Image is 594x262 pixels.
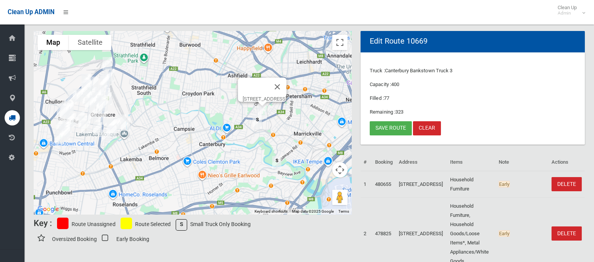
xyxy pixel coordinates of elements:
p: Early Booking [116,234,149,244]
div: 34 Pandora Street, GREENACRE NSW 2190 [86,92,102,111]
div: 48 Juno Parade, GREENACRE NSW 2190 [114,111,129,130]
div: 24 Hillcrest Avenue, GREENACRE NSW 2190 [64,88,80,107]
p: Small Truck Only Booking [190,220,251,229]
div: 148 Roberts Road, GREENACRE NSW 2190 [100,89,115,108]
div: 162 Wangee Road, GREENACRE NSW 2190 [108,115,123,134]
div: 14 Prairie Vale Road, BANKSTOWN NSW 2200 [52,128,67,147]
span: Clean Up ADMIN [8,8,54,16]
div: 20 Rawson Road, GREENACRE NSW 2190 [93,95,108,114]
img: Google [36,204,61,214]
p: Oversized Booking [52,234,97,244]
button: Close [268,78,287,96]
div: 12 Glover Street, GREENACRE NSW 2190 [100,54,115,73]
div: 71 Northcote Road, GREENACRE NSW 2190 [70,85,85,104]
td: 1 [361,171,372,198]
div: 1/97 Wangee Road, GREENACRE NSW 2190 [118,115,133,134]
div: 9 Rawson Road, GREENACRE NSW 2190 [96,96,111,116]
div: 14 Orana Place, GREENACRE NSW 2190 [57,103,72,122]
p: Truck : [370,66,576,75]
div: 204 Old Kent Road, GREENACRE NSW 2190 [56,122,72,142]
div: 1 Highview Avenue, GREENACRE NSW 2190 [53,115,68,134]
div: 127 Noble Avenue, GREENACRE NSW 2190 [72,108,88,127]
span: Map data ©2025 Google [292,209,334,213]
span: S [176,219,187,231]
div: 39 Tennyson Road, GREENACRE NSW 2190 [79,76,94,96]
div: 19 Islington Crescent, GREENACRE NSW 2190 [58,99,73,118]
h6: Key : [34,219,52,228]
div: 55 Rea Street, GREENACRE NSW 2190 [94,92,109,111]
a: Save route [370,121,412,135]
button: Map camera controls [332,162,348,177]
span: 400 [391,81,399,87]
div: 2 Latvia Avenue, GREENACRE NSW 2190 [92,85,107,104]
div: 1 Islington Crescent, GREENACRE NSW 2190 [62,99,77,118]
button: Keyboard shortcuts [255,209,287,214]
th: Booking [372,154,396,171]
p: Capacity : [370,80,576,89]
div: 24 Mc Donald Way, GREENACRE NSW 2190 [102,65,117,85]
span: Early [499,230,510,237]
div: 61 Northcote Road, GREENACRE NSW 2190 [72,86,87,105]
small: Admin [558,10,577,16]
div: 125 Bayview Avenue, EARLWOOD NSW 2206 [269,153,284,172]
span: 323 [395,109,403,115]
div: 15 Crinan Street, HURLSTONE PARK NSW 2193 [250,112,265,131]
p: Remaining : [370,107,576,117]
p: Route Unassigned [72,220,116,229]
button: Show street map [38,35,69,50]
th: Note [496,154,548,171]
div: 15 Plasto Street, GREENACRE NSW 2190 [98,127,113,146]
div: 6 Islington Crescent, GREENACRE NSW 2190 [61,98,76,117]
div: 187A Old Kent Road, GREENACRE NSW 2190 [58,121,73,140]
div: 1 Mahogany Way, GREENACRE NSW 2190 [100,69,115,88]
div: 307B Noble Avenue, GREENACRE NSW 2190 [78,71,94,90]
div: 46 Shellcote Road, GREENACRE NSW 2190 [78,72,94,91]
td: Household Furniture [447,171,496,198]
div: 23 Maiden Street, GREENACRE NSW 2190 [96,82,111,101]
div: 120 Chiswick Road, GREENACRE NSW 2190 [60,96,75,116]
div: 41 Macquarie Street, GREENACRE NSW 2190 [104,116,120,135]
a: DELETE [552,226,582,241]
span: 77 [384,95,389,101]
div: 2 Shellcote Road, GREENACRE NSW 2190 [86,73,101,93]
button: Toggle fullscreen view [332,35,348,50]
div: 80 Highview Avenue, GREENACRE NSW 2190 [54,100,69,119]
div: 8 Cardigan Road, GREENACRE NSW 2190 [84,84,100,103]
div: 151 Boronia Road, GREENACRE NSW 2190 [57,100,73,119]
div: [STREET_ADDRESS] [243,96,287,102]
span: Early [499,181,510,187]
button: Show satellite imagery [69,35,111,50]
a: Clear [413,121,441,135]
div: 16 Pelman Avenue, GREENACRE NSW 2190 [104,122,120,142]
div: 125A Hillcrest Avenue, GREENACRE NSW 2190 [62,111,77,130]
a: Open this area in Google Maps (opens a new window) [36,204,61,214]
div: 15 Bromley Avenue, GREENACRE NSW 2190 [75,112,91,132]
div: 63 Norfolk Road, GREENACRE NSW 2190 [97,73,112,92]
button: Drag Pegman onto the map to open Street View [332,190,348,205]
div: 121 Greenacre Road, GREENACRE NSW 2190 [59,117,75,136]
div: 30 Gosling Street, GREENACRE NSW 2190 [90,119,105,138]
th: Actions [548,154,585,171]
a: Terms (opens in new tab) [338,209,349,213]
div: 39 Rawson Road, GREENACRE NSW 2190 [82,94,97,114]
span: Canterbury Bankstown Truck 3 [385,68,453,73]
td: [STREET_ADDRESS] [396,171,447,198]
div: 146 Wilbur Street, GREENACRE NSW 2190 [95,109,110,128]
div: 160 Hillcrest Avenue, GREENACRE NSW 2190 [58,124,73,143]
div: 8 Rosalie Crescent, GREENACRE NSW 2190 [78,80,93,99]
p: Route Selected [135,220,171,229]
span: Clean Up [554,5,584,16]
div: 31 Kareela Crescent, GREENACRE NSW 2190 [78,117,93,137]
div: 32A Omega Place, GREENACRE NSW 2190 [64,110,79,129]
div: 30 Macquarie Street, GREENACRE NSW 2190 [103,117,119,136]
header: Edit Route 10669 [361,34,437,49]
div: 1 Melaleuca Grove, GREENACRE NSW 2190 [98,71,113,90]
td: 480655 [372,171,396,198]
div: 200 Juno Parade, GREENACRE NSW 2190 [85,106,100,125]
a: DELETE [552,177,582,191]
div: 10 Garnet Street, HURLSTONE PARK NSW 2193 [255,103,270,122]
p: Filled : [370,94,576,103]
th: Address [396,154,447,171]
div: 26A Northcote Road, GREENACRE NSW 2190 [80,89,95,108]
th: # [361,154,372,171]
